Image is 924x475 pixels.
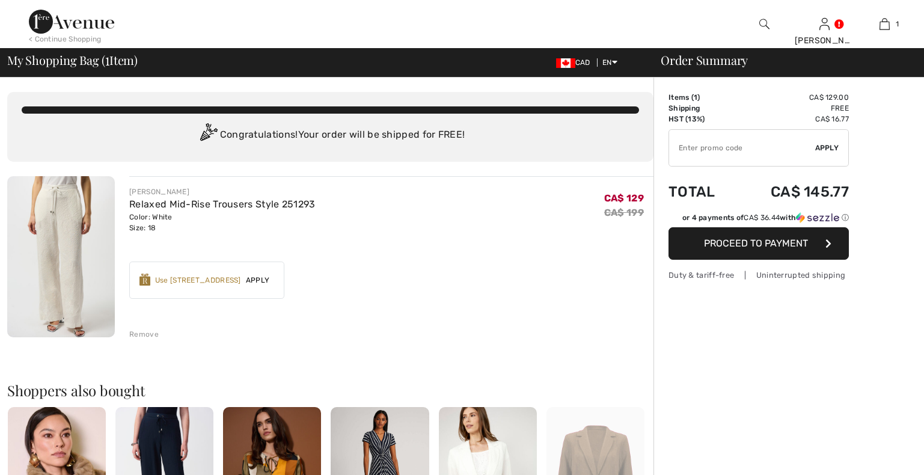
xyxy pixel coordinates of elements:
[7,54,138,66] span: My Shopping Bag ( Item)
[29,10,114,34] img: 1ère Avenue
[22,123,639,147] div: Congratulations! Your order will be shipped for FREE!
[196,123,220,147] img: Congratulation2.svg
[669,171,736,212] td: Total
[704,237,808,249] span: Proceed to Payment
[736,171,849,212] td: CA$ 145.77
[669,269,849,281] div: Duty & tariff-free | Uninterrupted shipping
[669,130,815,166] input: Promo code
[7,383,653,397] h2: Shoppers also bought
[795,34,854,47] div: [PERSON_NAME]
[669,212,849,227] div: or 4 payments ofCA$ 36.44withSezzle Click to learn more about Sezzle
[736,114,849,124] td: CA$ 16.77
[855,17,914,31] a: 1
[105,51,109,67] span: 1
[646,54,917,66] div: Order Summary
[759,17,769,31] img: search the website
[129,186,315,197] div: [PERSON_NAME]
[694,93,697,102] span: 1
[129,212,315,233] div: Color: White Size: 18
[744,213,780,222] span: CA$ 36.44
[669,92,736,103] td: Items ( )
[556,58,575,68] img: Canadian Dollar
[241,275,275,286] span: Apply
[602,58,617,67] span: EN
[669,103,736,114] td: Shipping
[796,212,839,223] img: Sezzle
[736,92,849,103] td: CA$ 129.00
[129,329,159,340] div: Remove
[896,19,899,29] span: 1
[669,227,849,260] button: Proceed to Payment
[129,198,315,210] a: Relaxed Mid-Rise Trousers Style 251293
[556,58,595,67] span: CAD
[29,34,102,44] div: < Continue Shopping
[736,103,849,114] td: Free
[7,176,115,337] img: Relaxed Mid-Rise Trousers Style 251293
[139,274,150,286] img: Reward-Logo.svg
[880,17,890,31] img: My Bag
[815,142,839,153] span: Apply
[604,207,644,218] s: CA$ 199
[819,18,830,29] a: Sign In
[819,17,830,31] img: My Info
[604,192,644,204] span: CA$ 129
[682,212,849,223] div: or 4 payments of with
[669,114,736,124] td: HST (13%)
[155,275,241,286] div: Use [STREET_ADDRESS]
